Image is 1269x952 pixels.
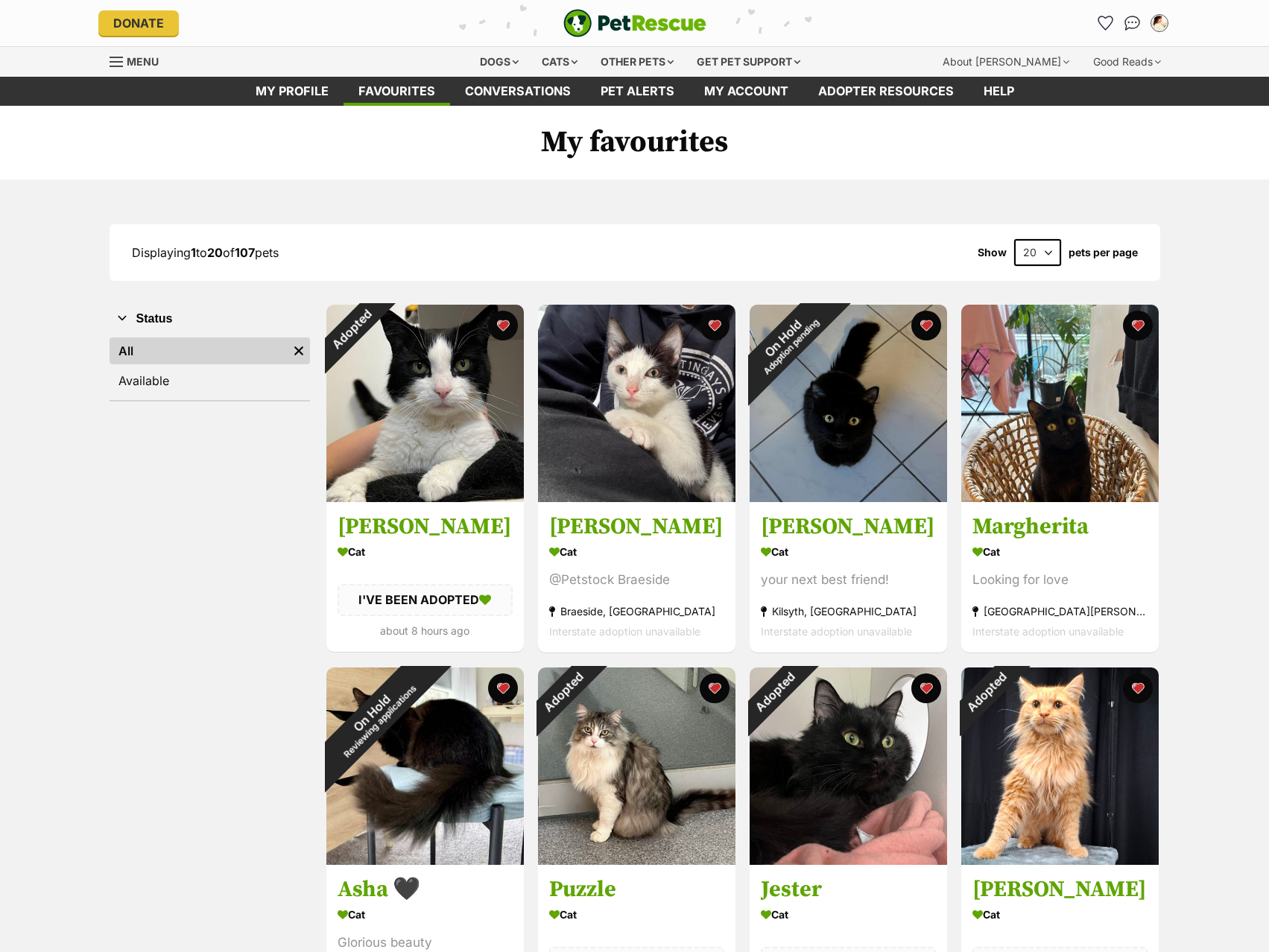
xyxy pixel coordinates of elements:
[531,47,588,77] div: Cats
[538,502,735,653] a: [PERSON_NAME] Cat @Petstock Braeside Braeside, [GEOGRAPHIC_DATA] Interstate adoption unavailable ...
[235,245,255,260] strong: 107
[911,311,941,340] button: favourite
[98,10,179,36] a: Donate
[306,285,395,374] div: Adopted
[132,245,279,260] span: Displaying to of pets
[961,667,1159,865] img: Corey
[972,542,1148,563] div: Cat
[549,542,724,563] div: Cat
[563,9,706,37] a: PetRescue
[961,305,1159,502] img: Margherita
[338,621,513,641] div: about 8 hours ago
[590,47,684,77] div: Other pets
[1083,47,1171,77] div: Good Reads
[1152,16,1167,31] img: Jessica Morgan profile pic
[689,77,803,106] a: My account
[110,367,310,394] a: Available
[338,904,513,925] div: Cat
[538,305,735,502] img: Enzo
[549,571,724,591] div: @Petstock Braeside
[538,667,735,865] img: Puzzle
[721,276,852,407] div: On Hold
[972,875,1148,904] h3: [PERSON_NAME]
[326,853,524,868] a: On HoldReviewing applications
[961,502,1159,653] a: Margherita Cat Looking for love [GEOGRAPHIC_DATA][PERSON_NAME][GEOGRAPHIC_DATA] Interstate adopti...
[338,542,513,563] div: Cat
[127,55,159,68] span: Menu
[761,875,936,904] h3: Jester
[338,875,513,904] h3: Asha 🖤
[700,311,730,340] button: favourite
[549,875,724,904] h3: Puzzle
[549,513,724,542] h3: [PERSON_NAME]
[932,47,1080,77] div: About [PERSON_NAME]
[1124,16,1140,31] img: chat-41dd97257d64d25036548639549fe6c8038ab92f7586957e7f3b1b290dea8141.svg
[1121,11,1145,35] a: Conversations
[326,667,524,865] img: Asha 🖤
[762,317,821,377] span: Adoption pending
[344,77,450,106] a: Favourites
[563,9,706,37] img: logo-e224e6f780fb5917bec1dbf3a21bbac754714ae5b6737aabdf751b685950b380.svg
[110,47,169,74] a: Menu
[191,245,196,260] strong: 1
[1123,311,1153,340] button: favourite
[338,585,513,616] div: I'VE BEEN ADOPTED
[1069,247,1138,258] label: pets per page
[750,490,947,505] a: On HoldAdoption pending
[761,513,936,542] h3: [PERSON_NAME]
[686,47,811,77] div: Get pet support
[761,602,936,622] div: Kilsyth, [GEOGRAPHIC_DATA]
[750,853,947,868] a: Adopted
[241,77,344,106] a: My profile
[972,626,1124,638] span: Interstate adoption unavailable
[110,337,288,364] a: All
[110,309,310,329] button: Status
[1123,673,1153,703] button: favourite
[326,490,524,505] a: Adopted
[338,513,513,542] h3: [PERSON_NAME]
[341,683,418,760] span: Reviewing applications
[326,502,524,652] a: [PERSON_NAME] Cat I'VE BEEN ADOPTED about 8 hours ago favourite
[1148,11,1171,35] button: My account
[761,904,936,925] div: Cat
[110,334,310,400] div: Status
[488,311,518,340] button: favourite
[549,904,724,925] div: Cat
[469,47,529,77] div: Dogs
[978,247,1007,258] span: Show
[750,667,947,865] img: Jester
[538,853,735,868] a: Adopted
[969,77,1029,106] a: Help
[450,77,586,106] a: conversations
[803,77,969,106] a: Adopter resources
[972,513,1148,542] h3: Margherita
[941,648,1030,737] div: Adopted
[293,634,458,799] div: On Hold
[326,305,524,502] img: Luna
[1094,11,1171,35] ul: Account quick links
[1094,11,1118,35] a: Favourites
[586,77,689,106] a: Pet alerts
[730,648,818,737] div: Adopted
[288,337,310,364] a: Remove filter
[207,245,223,260] strong: 20
[488,673,518,703] button: favourite
[518,648,607,737] div: Adopted
[750,305,947,502] img: Pasham
[761,542,936,563] div: Cat
[549,626,700,638] span: Interstate adoption unavailable
[972,602,1148,622] div: [GEOGRAPHIC_DATA][PERSON_NAME][GEOGRAPHIC_DATA]
[761,571,936,591] div: your next best friend!
[972,904,1148,925] div: Cat
[700,673,730,703] button: favourite
[761,626,912,638] span: Interstate adoption unavailable
[961,853,1159,868] a: Adopted
[549,602,724,622] div: Braeside, [GEOGRAPHIC_DATA]
[911,673,941,703] button: favourite
[972,571,1148,591] div: Looking for love
[750,502,947,653] a: [PERSON_NAME] Cat your next best friend! Kilsyth, [GEOGRAPHIC_DATA] Interstate adoption unavailab...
